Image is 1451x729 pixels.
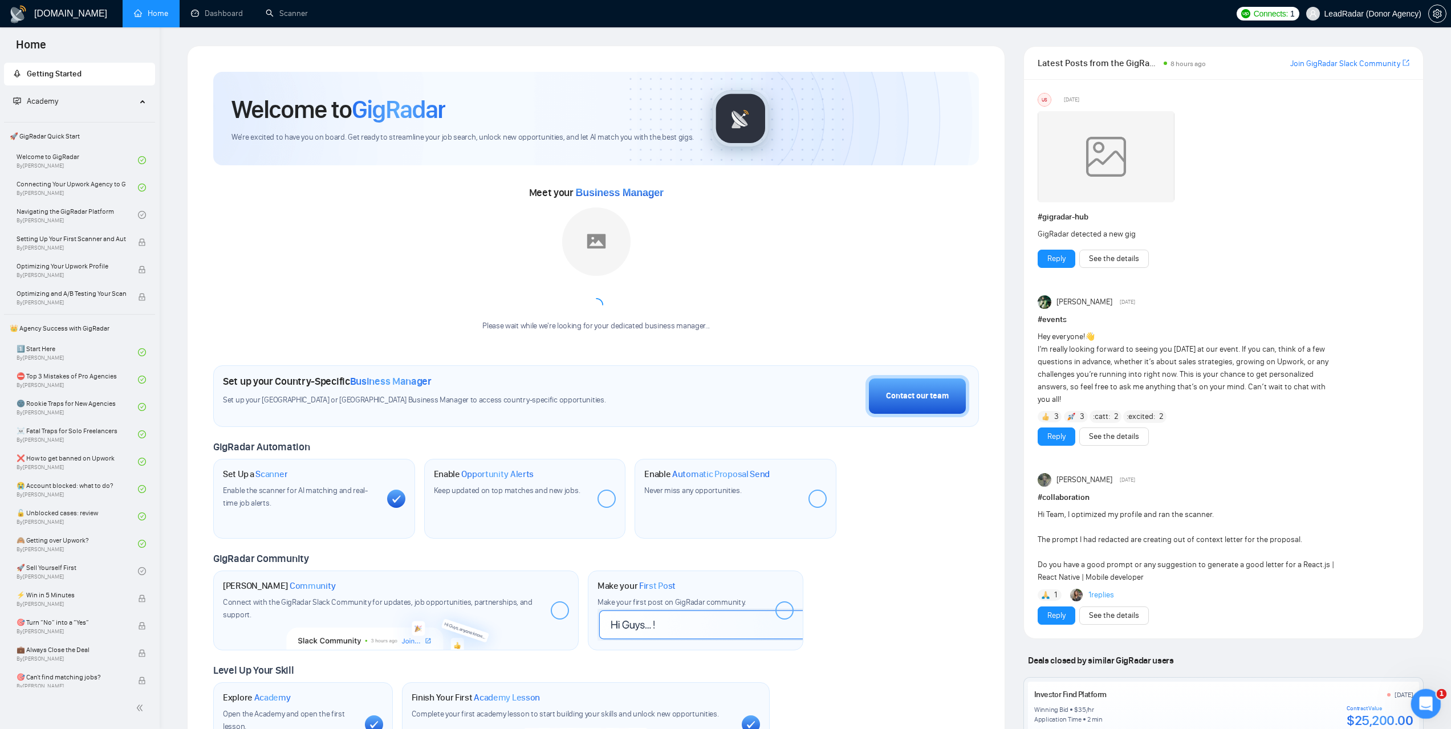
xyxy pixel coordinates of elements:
[1038,93,1051,106] div: US
[1079,250,1149,268] button: See the details
[13,97,21,105] span: fund-projection-screen
[223,395,671,406] span: Set up your [GEOGRAPHIC_DATA] or [GEOGRAPHIC_DATA] Business Manager to access country-specific op...
[412,692,540,703] h1: Finish Your First
[138,184,146,192] span: check-circle
[223,692,291,703] h1: Explore
[17,340,138,365] a: 1️⃣ Start HereBy[PERSON_NAME]
[644,486,741,495] span: Never miss any opportunities.
[598,597,746,607] span: Make your first post on GigRadar community.
[562,207,631,276] img: placeholder.png
[1347,712,1413,729] div: $25,200.00
[1038,606,1075,625] button: Reply
[1428,9,1446,18] a: setting
[1038,295,1051,309] img: Vlad
[5,125,154,148] span: 🚀 GigRadar Quick Start
[1056,296,1112,308] span: [PERSON_NAME]
[1034,715,1082,724] div: Application Time
[576,187,664,198] span: Business Manager
[1120,297,1135,307] span: [DATE]
[223,486,368,508] span: Enable the scanner for AI matching and real-time job alerts.
[13,70,21,78] span: rocket
[17,260,126,272] span: Optimizing Your Upwork Profile
[475,321,717,332] div: Please wait while we're looking for your dedicated business manager...
[17,233,126,245] span: Setting Up Your First Scanner and Auto-Bidder
[138,594,146,602] span: lock
[17,422,138,447] a: ☠️ Fatal Traps for Solo FreelancersBy[PERSON_NAME]
[644,469,770,480] h1: Enable
[1064,95,1079,105] span: [DATE]
[865,375,969,417] button: Contact our team
[136,702,147,714] span: double-left
[1054,589,1057,601] span: 1
[412,709,719,719] span: Complete your first academy lesson to start building your skills and unlock new opportunities.
[138,677,146,685] span: lock
[138,348,146,356] span: check-circle
[886,390,949,402] div: Contact our team
[138,540,146,548] span: check-circle
[1038,211,1409,223] h1: # gigradar-hub
[1290,7,1295,20] span: 1
[1038,427,1075,446] button: Reply
[1403,58,1409,67] span: export
[1034,705,1068,714] div: Winning Bid
[1038,491,1409,504] h1: # collaboration
[138,156,146,164] span: check-circle
[138,512,146,520] span: check-circle
[138,376,146,384] span: check-circle
[9,5,27,23] img: logo
[1411,689,1441,719] iframe: Intercom live chat
[1038,473,1051,487] img: joel maria
[254,692,291,703] span: Academy
[1038,331,1335,406] div: Hey everyone! I’m really looking forward to seeing you [DATE] at our event. If you can, think of ...
[461,469,534,480] span: Opportunity Alerts
[1403,58,1409,68] a: export
[1254,7,1288,20] span: Connects:
[213,441,310,453] span: GigRadar Automation
[17,477,138,502] a: 😭 Account blocked: what to do?By[PERSON_NAME]
[1089,252,1139,265] a: See the details
[138,458,146,466] span: check-circle
[17,589,126,601] span: ⚡ Win in 5 Minutes
[13,96,58,106] span: Academy
[138,211,146,219] span: check-circle
[223,580,336,592] h1: [PERSON_NAME]
[350,375,432,388] span: Business Manager
[1089,609,1139,622] a: See the details
[4,63,155,85] li: Getting Started
[17,245,126,251] span: By [PERSON_NAME]
[231,94,445,125] h1: Welcome to
[434,486,580,495] span: Keep updated on top matches and new jobs.
[1120,475,1135,485] span: [DATE]
[138,403,146,411] span: check-circle
[1054,411,1059,422] span: 3
[1038,250,1075,268] button: Reply
[17,175,138,200] a: Connecting Your Upwork Agency to GigRadarBy[PERSON_NAME]
[1428,5,1446,23] button: setting
[287,598,505,650] img: slackcommunity-bg.png
[17,671,126,683] span: 🎯 Can't find matching jobs?
[672,469,770,480] span: Automatic Proposal Send
[223,597,533,620] span: Connect with the GigRadar Slack Community for updates, job opportunities, partnerships, and support.
[138,567,146,575] span: check-circle
[1056,474,1112,486] span: [PERSON_NAME]
[1241,9,1250,18] img: upwork-logo.png
[17,531,138,556] a: 🙈 Getting over Upwork?By[PERSON_NAME]
[434,469,534,480] h1: Enable
[1034,690,1107,699] a: Investor Find Platform
[1074,705,1078,714] div: $
[191,9,243,18] a: dashboardDashboard
[27,96,58,106] span: Academy
[598,580,676,592] h1: Make your
[1086,705,1094,714] div: /hr
[1127,410,1155,423] span: :excited:
[1047,430,1066,443] a: Reply
[17,559,138,584] a: 🚀 Sell Yourself FirstBy[PERSON_NAME]
[266,9,308,18] a: searchScanner
[1087,715,1103,724] div: 2 min
[138,649,146,657] span: lock
[588,296,604,312] span: loading
[1067,413,1075,421] img: 🚀
[529,186,664,199] span: Meet your
[352,94,445,125] span: GigRadar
